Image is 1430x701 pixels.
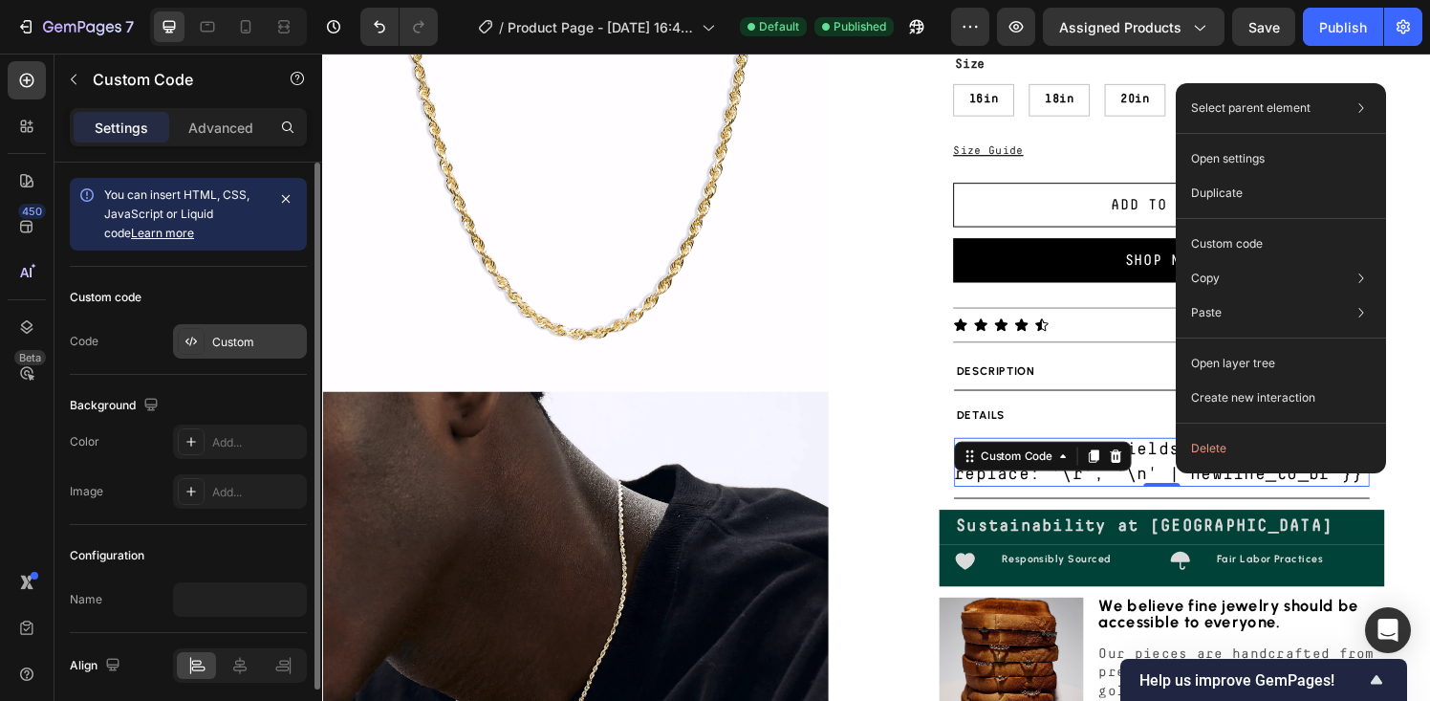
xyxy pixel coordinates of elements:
div: Color [70,433,99,450]
button: Save [1232,8,1295,46]
strong: Fair Labor Practices [926,517,1036,530]
span: Default [759,18,799,35]
div: Align [70,653,124,679]
span: Save [1248,19,1280,35]
div: Background [70,393,162,419]
button: SHOP NOW [653,191,1085,237]
span: Help us improve GemPages! [1139,671,1365,690]
p: Copy [1191,270,1220,287]
div: Code [70,333,98,350]
p: Size Guide [653,94,726,110]
h2: Sustainability at [GEOGRAPHIC_DATA] [654,477,1084,503]
div: Custom Code [678,408,759,426]
button: <p>Size Guide</p> [653,94,726,110]
div: Configuration [70,547,144,564]
span: We believe fine jewelry should be accessible to everyone. [804,562,1073,599]
div: {{ product.metafields.custom.details | replace: '\r', '\n' | newline_to_br }} [654,398,1084,449]
button: Show survey - Help us improve GemPages! [1139,668,1388,691]
button: ADD TO CART [653,134,1085,180]
div: Name [70,591,102,608]
div: Custom [212,334,302,351]
div: Undo/Redo [360,8,438,46]
p: Duplicate [1191,185,1243,202]
span: Assigned Products [1059,17,1181,37]
span: / [499,17,504,37]
p: Advanced [188,118,253,138]
p: 7 [125,15,134,38]
p: Settings [95,118,148,138]
div: 450 [18,204,46,219]
div: Custom code [70,289,141,306]
button: Delete [1183,431,1378,466]
div: Add... [212,434,302,451]
div: Publish [1319,17,1367,37]
button: Publish [1303,8,1383,46]
p: Select parent element [1191,99,1311,117]
p: Details [657,367,706,383]
p: Open settings [1191,150,1265,167]
p: Open layer tree [1191,355,1275,372]
div: Add... [212,484,302,501]
div: Beta [14,350,46,365]
p: Custom code [1191,235,1263,252]
a: Learn more [131,226,194,240]
div: SHOP NOW [831,205,907,225]
div: Open Intercom Messenger [1365,607,1411,653]
span: Product Page - [DATE] 16:44:36 [508,17,694,37]
div: Image [70,483,103,500]
p: Description [657,321,737,338]
p: Custom Code [93,68,255,91]
div: ADD TO CART [816,147,921,167]
button: 7 [8,8,142,46]
p: Paste [1191,304,1222,321]
strong: Responsibly Sourced [704,517,817,530]
span: Published [834,18,886,35]
p: Create new interaction [1191,388,1315,407]
button: Assigned Products [1043,8,1224,46]
span: You can insert HTML, CSS, JavaScript or Liquid code [104,187,249,240]
iframe: Design area [322,54,1430,701]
